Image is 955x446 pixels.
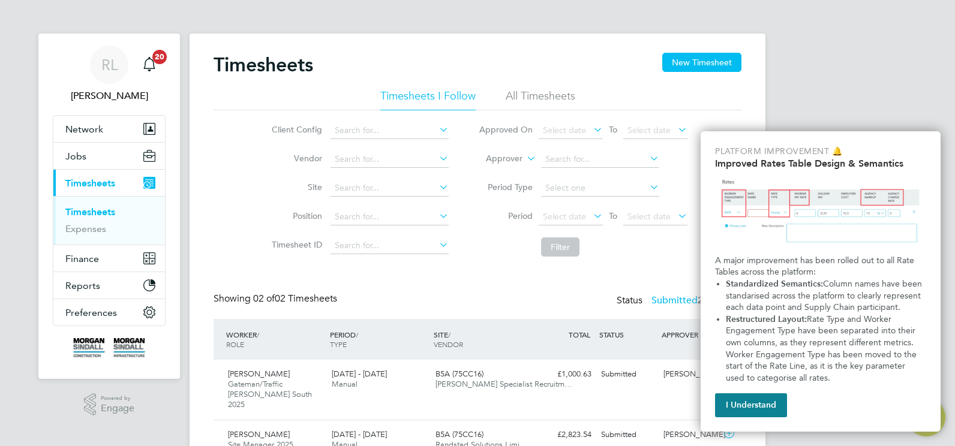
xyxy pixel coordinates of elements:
span: VENDOR [434,339,463,349]
input: Search for... [331,122,449,139]
label: Approver [469,153,522,165]
span: / [356,330,358,339]
span: Select date [543,125,586,135]
span: Finance [65,253,99,264]
label: Period Type [479,182,533,192]
span: / [257,330,259,339]
span: To [605,208,621,224]
input: Search for... [331,151,449,168]
div: Status [617,293,717,309]
div: £2,823.54 [534,425,596,445]
img: morgansindall-logo-retina.png [73,338,145,357]
span: Manual [332,379,358,389]
div: APPROVER [659,324,721,345]
label: Period [479,210,533,221]
div: STATUS [596,324,659,345]
div: Submitted [596,364,659,384]
label: Site [268,182,322,192]
div: [PERSON_NAME] [659,364,721,384]
span: TOTAL [569,330,590,339]
label: Vendor [268,153,322,164]
div: [PERSON_NAME] [659,425,721,445]
button: I Understand [715,393,787,417]
span: Rate Type and Worker Engagement Type have been separated into their own columns, as they represen... [726,314,919,383]
h2: Improved Rates Table Design & Semantics [715,158,926,169]
span: B5A (75CC16) [436,429,483,439]
label: Approved On [479,124,533,135]
span: Gateman/Traffic [PERSON_NAME] South 2025 [228,379,312,409]
span: 20 [152,50,167,64]
strong: Restructured Layout: [726,314,807,324]
label: Position [268,210,322,221]
input: Search for... [541,151,659,168]
label: Timesheet ID [268,239,322,250]
span: Engage [101,403,134,414]
button: Filter [541,237,579,257]
p: Platform Improvement 🔔 [715,146,926,158]
a: Expenses [65,223,106,234]
li: All Timesheets [506,89,575,110]
span: [DATE] - [DATE] [332,429,387,439]
p: A major improvement has been rolled out to all Rate Tables across the platform: [715,255,926,278]
span: Timesheets [65,177,115,189]
span: / [448,330,451,339]
span: Network [65,123,103,135]
span: Select date [543,211,586,222]
input: Search for... [331,209,449,225]
span: ROLE [226,339,244,349]
div: Submitted [596,425,659,445]
div: £1,000.63 [534,364,596,384]
span: Select date [627,125,671,135]
label: Submitted [651,294,715,306]
span: Reports [65,280,100,291]
div: Showing [214,293,340,305]
span: [PERSON_NAME] [228,429,290,439]
span: Column names have been standarised across the platform to clearly represent each data point and S... [726,279,924,312]
span: TYPE [330,339,347,349]
span: Rob Lesbirel [53,89,166,103]
div: PERIOD [327,324,431,355]
span: [DATE] - [DATE] [332,369,387,379]
button: New Timesheet [662,53,741,72]
h2: Timesheets [214,53,313,77]
span: 2 [698,294,703,306]
a: Go to account details [53,46,166,103]
span: 02 of [253,293,275,305]
input: Search for... [331,237,449,254]
nav: Main navigation [38,34,180,379]
div: WORKER [223,324,327,355]
span: Jobs [65,150,86,162]
span: Preferences [65,307,117,318]
a: Go to home page [53,338,166,357]
a: Timesheets [65,206,115,218]
input: Search for... [331,180,449,197]
li: Timesheets I Follow [380,89,476,110]
span: Select date [627,211,671,222]
label: Client Config [268,124,322,135]
div: Improved Rate Table Semantics [701,131,941,432]
input: Select one [541,180,659,197]
img: Updated Rates Table Design & Semantics [715,174,926,250]
span: B5A (75CC16) [436,369,483,379]
span: [PERSON_NAME] [228,369,290,379]
span: To [605,122,621,137]
strong: Standardized Semantics: [726,279,823,289]
span: RL [101,57,118,73]
div: SITE [431,324,534,355]
span: Powered by [101,393,134,403]
span: 02 Timesheets [253,293,337,305]
span: [PERSON_NAME] Specialist Recruitm… [436,379,572,389]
